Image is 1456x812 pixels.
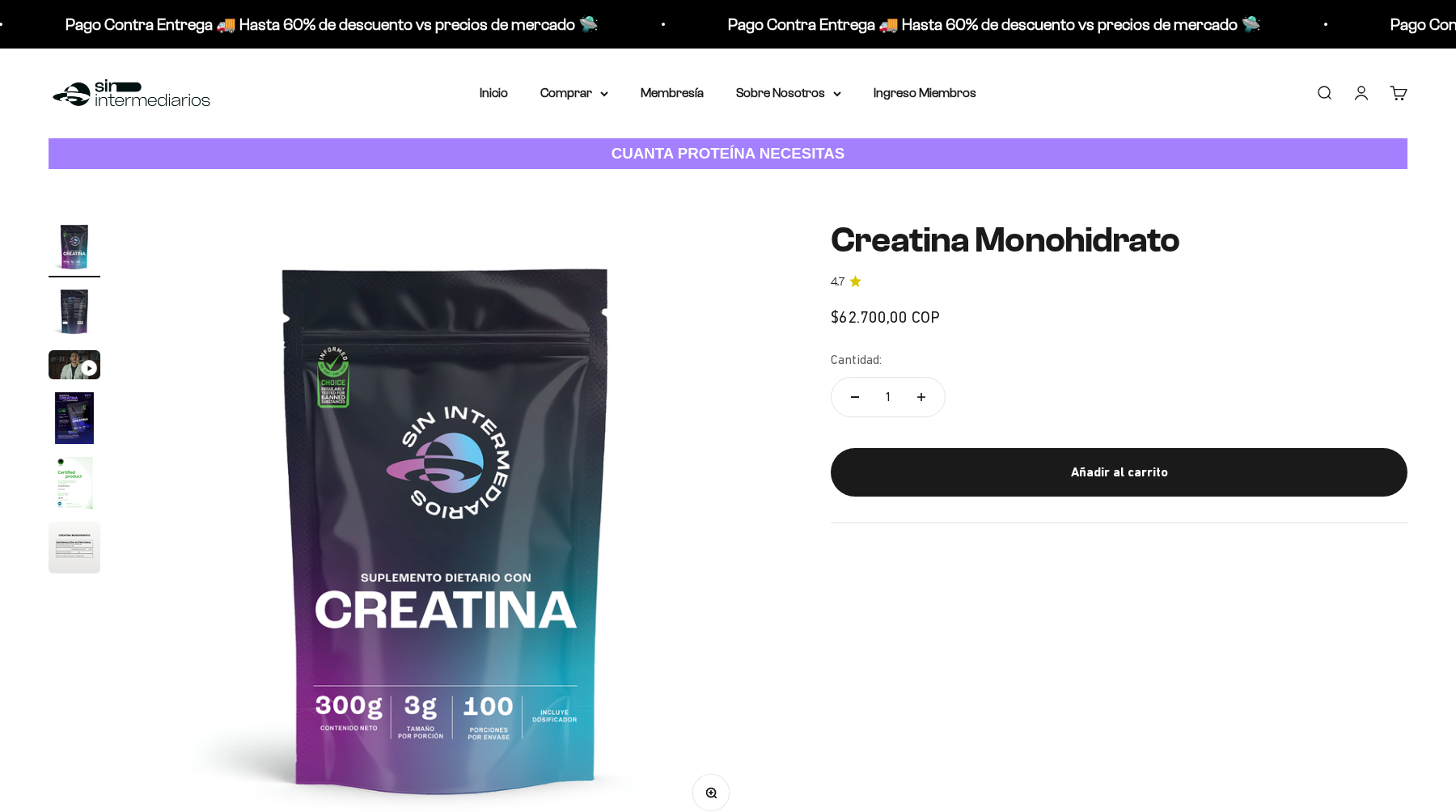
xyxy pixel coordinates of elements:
[66,11,599,37] p: Pago Contra Entrega 🚚 Hasta 60% de descuento vs precios de mercado 🛸
[49,392,100,444] img: Creatina Monohidrato
[874,86,976,99] a: Ingreso Miembros
[49,221,100,277] button: Ir al artículo 1
[49,221,100,273] img: Creatina Monohidrato
[49,522,100,573] img: Creatina Monohidrato
[49,285,100,337] img: Creatina Monohidrato
[831,221,1407,260] h1: Creatina Monohidrato
[898,378,945,417] button: Aumentar cantidad
[641,86,704,99] a: Membresía
[49,285,100,342] button: Ir al artículo 2
[49,138,1407,170] a: CUANTA PROTEÍNA NECESITAS
[728,11,1261,37] p: Pago Contra Entrega 🚚 Hasta 60% de descuento vs precios de mercado 🛸
[49,522,100,578] button: Ir al artículo 6
[831,349,882,370] label: Cantidad:
[736,82,841,104] summary: Sobre Nosotros
[612,145,845,162] strong: CUANTA PROTEÍNA NECESITAS
[831,273,844,291] span: 4.7
[49,350,100,384] button: Ir al artículo 3
[832,378,878,417] button: Reducir cantidad
[49,457,100,514] button: Ir al artículo 5
[49,457,100,509] img: Creatina Monohidrato
[831,448,1407,497] button: Añadir al carrito
[480,86,508,99] a: Inicio
[863,462,1375,483] div: Añadir al carrito
[831,273,1407,291] a: 4.74.7 de 5.0 estrellas
[49,392,100,449] button: Ir al artículo 4
[540,82,608,104] summary: Comprar
[831,304,940,330] sale-price: $62.700,00 COP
